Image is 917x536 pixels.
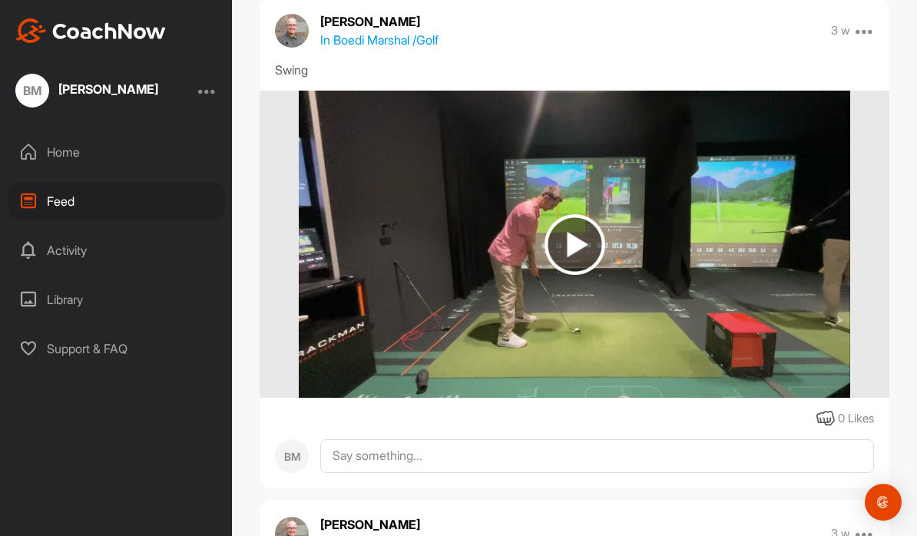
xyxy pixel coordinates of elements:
[865,484,902,521] div: Open Intercom Messenger
[831,23,850,38] p: 3 w
[320,31,439,49] p: In Boedi Marshal / Golf
[8,182,225,220] div: Feed
[8,133,225,171] div: Home
[8,329,225,368] div: Support & FAQ
[8,231,225,270] div: Activity
[838,410,874,428] div: 0 Likes
[15,74,49,108] div: BM
[275,14,309,48] img: avatar
[15,18,166,43] img: CoachNow
[320,12,439,31] p: [PERSON_NAME]
[299,91,849,398] img: media
[8,280,225,319] div: Library
[275,439,309,473] div: BM
[545,214,605,275] img: play
[320,515,439,534] p: [PERSON_NAME]
[275,61,874,79] div: Swing
[58,83,158,95] div: [PERSON_NAME]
